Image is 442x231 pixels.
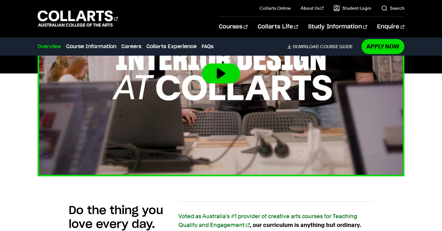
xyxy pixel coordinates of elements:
[381,5,404,11] a: Search
[287,44,358,49] a: DownloadCourse Guide
[377,17,404,37] a: Enquire
[178,213,361,228] strong: , our curriculum is anything but ordinary.
[301,5,324,11] a: About Us
[121,43,141,50] a: Careers
[38,10,118,28] div: Go to homepage
[334,5,371,11] a: Student Login
[258,17,298,37] a: Collarts Life
[38,43,61,50] a: Overview
[260,5,291,11] a: Collarts Online
[202,43,213,50] a: FAQs
[146,43,197,50] a: Collarts Experience
[219,17,247,37] a: Courses
[293,44,319,49] span: Download
[66,43,116,50] a: Course Information
[361,39,404,54] a: Apply Now
[308,17,367,37] a: Study Information
[178,213,357,228] a: Voted as Australia's #1 provider of creative arts courses for Teaching Quality and Engagement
